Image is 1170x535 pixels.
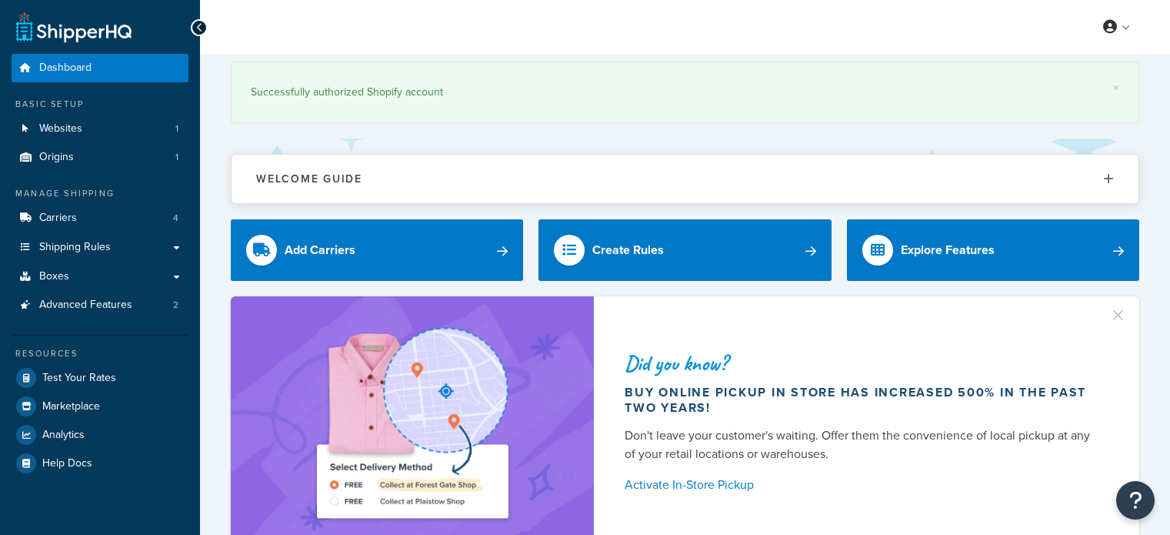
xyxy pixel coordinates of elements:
a: × [1113,82,1119,94]
a: Test Your Rates [12,364,188,392]
a: Help Docs [12,450,188,477]
span: Origins [39,151,74,164]
div: Resources [12,347,188,360]
a: Create Rules [538,219,831,281]
button: Welcome Guide [232,155,1138,203]
a: Activate In-Store Pickup [625,474,1102,496]
div: Did you know? [625,353,1102,374]
li: Advanced Features [12,291,188,319]
button: Open Resource Center [1116,481,1155,520]
span: Carriers [39,212,77,225]
span: Test Your Rates [42,372,116,385]
span: Help Docs [42,457,92,470]
span: Marketplace [42,400,100,413]
a: Analytics [12,421,188,449]
a: Boxes [12,262,188,291]
a: Shipping Rules [12,233,188,262]
a: Marketplace [12,393,188,420]
span: 1 [175,151,178,164]
div: Manage Shipping [12,187,188,200]
a: Dashboard [12,54,188,82]
span: Shipping Rules [39,241,111,254]
img: ad-shirt-map-b0359fc47e01cab431d101c4b569394f6a03f54285957d908178d52f29eb9668.png [273,319,552,529]
a: Explore Features [847,219,1139,281]
span: 2 [173,299,178,312]
li: Websites [12,115,188,143]
span: Websites [39,122,82,135]
span: Dashboard [39,62,92,75]
div: Basic Setup [12,98,188,111]
div: Create Rules [592,239,664,261]
span: 1 [175,122,178,135]
span: 4 [173,212,178,225]
div: Buy online pickup in store has increased 500% in the past two years! [625,385,1102,416]
a: Origins1 [12,143,188,172]
li: Origins [12,143,188,172]
h2: Welcome Guide [256,173,362,185]
a: Add Carriers [231,219,523,281]
a: Advanced Features2 [12,291,188,319]
span: Boxes [39,270,69,283]
span: Advanced Features [39,299,132,312]
div: Add Carriers [285,239,355,261]
div: Explore Features [901,239,995,261]
a: Websites1 [12,115,188,143]
span: Analytics [42,429,85,442]
div: Don't leave your customer's waiting. Offer them the convenience of local pickup at any of your re... [625,426,1102,463]
a: Carriers4 [12,204,188,232]
li: Carriers [12,204,188,232]
div: Successfully authorized Shopify account [251,82,1119,103]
